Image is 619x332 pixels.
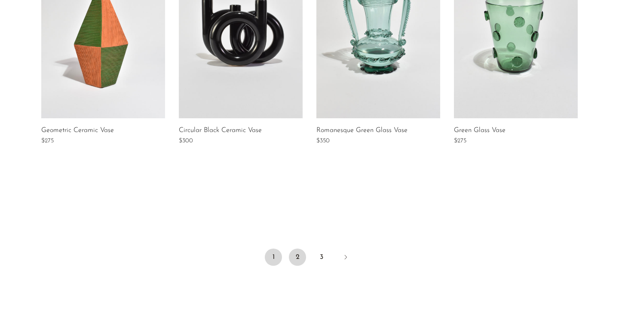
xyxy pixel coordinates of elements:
[316,138,330,144] span: $350
[454,138,466,144] span: $275
[316,127,408,135] a: Romanesque Green Glass Vase
[313,249,330,266] a: 3
[454,127,506,135] a: Green Glass Vase
[337,249,354,267] a: Next
[265,249,282,266] span: 1
[41,138,54,144] span: $275
[289,249,306,266] a: 2
[41,127,114,135] a: Geometric Ceramic Vase
[179,127,262,135] a: Circular Black Ceramic Vase
[179,138,193,144] span: $300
